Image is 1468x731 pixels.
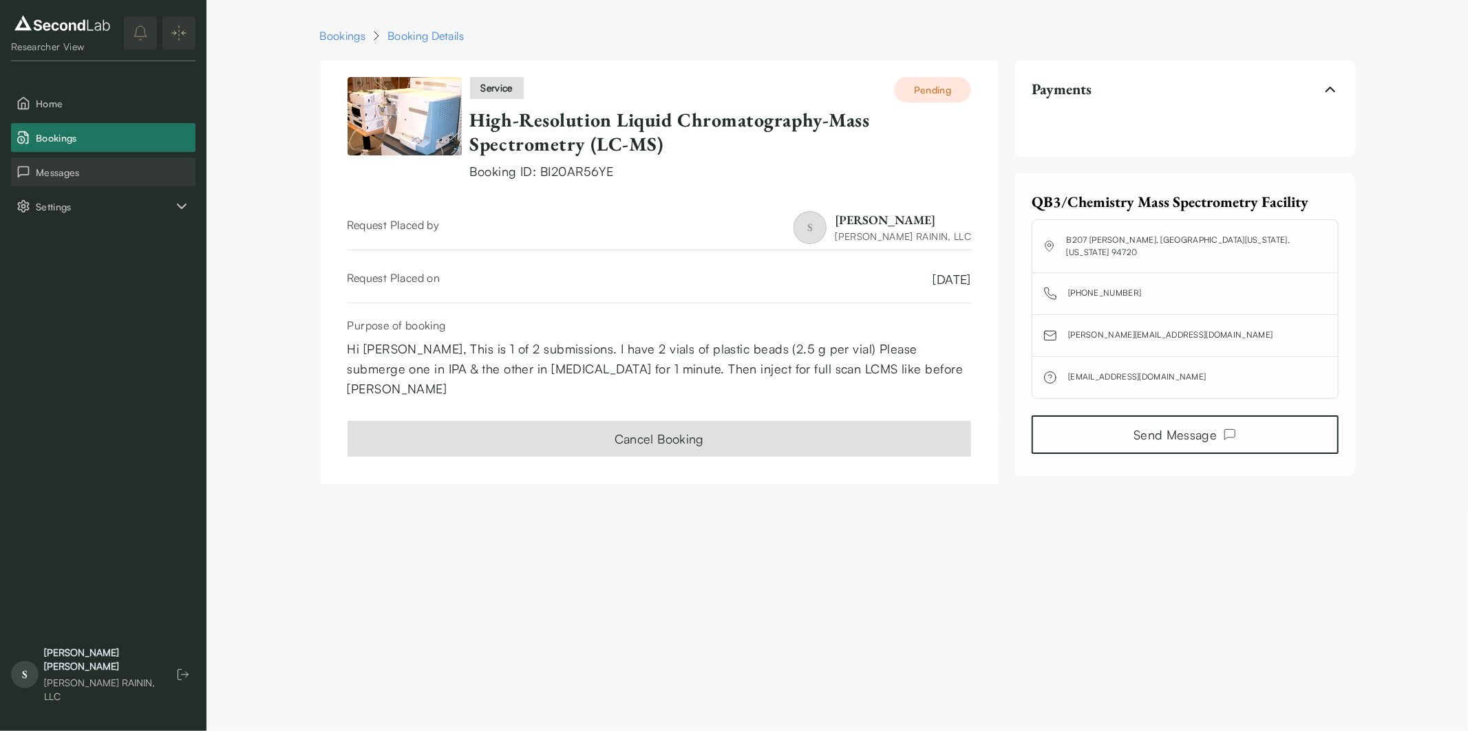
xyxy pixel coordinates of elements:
div: [PERSON_NAME] RAININ, LLC [835,229,971,243]
div: Purpose of booking [348,317,972,334]
div: High-Resolution Liquid Chromatography-Mass Spectrometry (LC-MS) [470,108,972,157]
button: Messages [11,157,195,186]
span: S [794,211,827,244]
button: Bookings [11,123,195,152]
div: Payments [1032,107,1338,135]
button: Home [11,89,195,118]
a: S[PERSON_NAME][PERSON_NAME] RAININ, LLC [794,211,971,244]
span: QB3/Chemistry Mass Spectrometry Facility [1032,192,1308,212]
span: Payments [1032,80,1092,99]
div: Hi [PERSON_NAME], This is 1 of 2 submissions. I have 2 vials of plastic beads (2.5 g per vial) Pl... [348,339,972,398]
span: Home [36,96,190,111]
button: notifications [124,17,157,50]
a: [PHONE_NUMBER] [1068,287,1141,301]
span: Bookings [36,131,190,145]
a: [EMAIL_ADDRESS][DOMAIN_NAME] [1068,371,1206,384]
div: Pending [894,77,971,102]
div: Request Placed on [348,270,440,290]
span: BI20AR56YE [540,164,614,179]
span: Settings [36,199,173,214]
a: [PERSON_NAME][EMAIL_ADDRESS][DOMAIN_NAME] [1068,329,1273,342]
button: Cancel Booking [348,421,972,457]
button: Settings [11,192,195,221]
img: High-Resolution Liquid Chromatography-Mass Spectrometry (LC-MS) [348,77,462,155]
span: [DATE] [933,270,971,290]
div: Request Placed by [348,217,440,244]
button: Expand/Collapse sidebar [162,17,195,50]
a: High-Resolution Liquid Chromatography-Mass Spectrometry (LC-MS) [470,107,870,156]
a: B207 [PERSON_NAME], [GEOGRAPHIC_DATA][US_STATE], [US_STATE] 94720 [1067,234,1327,259]
a: View item [348,77,462,181]
button: Payments [1032,72,1338,107]
div: service [470,77,524,99]
img: logo [11,12,114,34]
div: [PERSON_NAME] [835,211,971,228]
span: Messages [36,165,190,179]
div: Booking ID: [470,162,972,181]
a: Send Message [1032,415,1338,454]
a: Bookings [320,28,366,44]
div: Researcher View [11,40,114,54]
div: Settings sub items [11,192,195,221]
div: Booking Details [387,28,465,44]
